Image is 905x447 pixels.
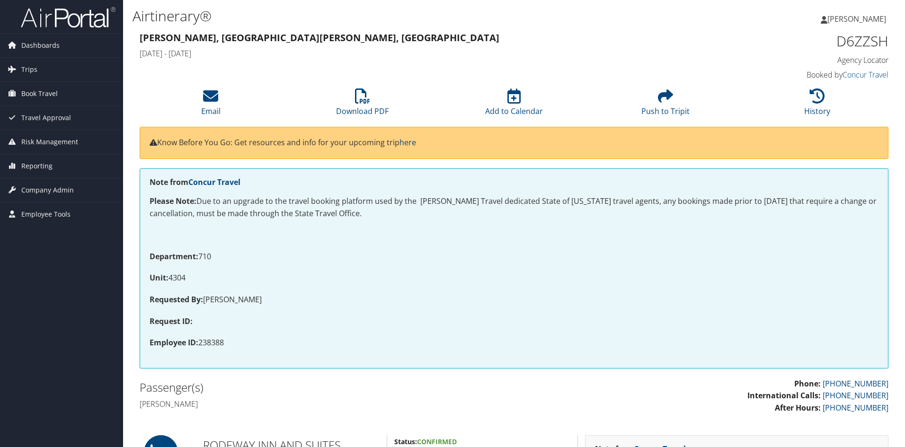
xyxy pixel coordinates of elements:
[150,337,878,349] p: 238388
[21,34,60,57] span: Dashboards
[150,272,878,284] p: 4304
[150,251,878,263] p: 710
[150,195,878,219] p: Due to an upgrade to the travel booking platform used by the [PERSON_NAME] Travel dedicated State...
[150,316,193,326] strong: Request ID:
[140,31,499,44] strong: [PERSON_NAME], [GEOGRAPHIC_DATA] [PERSON_NAME], [GEOGRAPHIC_DATA]
[150,294,203,305] strong: Requested By:
[150,177,240,187] strong: Note from
[150,337,198,348] strong: Employee ID:
[394,437,417,446] strong: Status:
[712,55,888,65] h4: Agency Locator
[150,251,198,262] strong: Department:
[133,6,641,26] h1: Airtinerary®
[140,379,507,395] h2: Passenger(s)
[821,5,896,33] a: [PERSON_NAME]
[21,154,53,178] span: Reporting
[823,378,888,389] a: [PHONE_NUMBER]
[712,31,888,51] h1: D6ZZSH
[21,58,37,81] span: Trips
[21,82,58,105] span: Book Travel
[823,390,888,401] a: [PHONE_NUMBER]
[804,94,830,116] a: History
[823,403,888,413] a: [PHONE_NUMBER]
[150,272,169,283] strong: Unit:
[21,6,115,28] img: airportal-logo.png
[399,137,416,148] a: here
[21,202,71,226] span: Employee Tools
[336,94,389,116] a: Download PDF
[140,399,507,409] h4: [PERSON_NAME]
[150,196,196,206] strong: Please Note:
[794,378,821,389] strong: Phone:
[712,70,888,80] h4: Booked by
[843,70,888,80] a: Concur Travel
[775,403,821,413] strong: After Hours:
[417,437,457,446] span: Confirmed
[747,390,821,401] strong: International Calls:
[827,14,886,24] span: [PERSON_NAME]
[21,178,74,202] span: Company Admin
[485,94,543,116] a: Add to Calendar
[21,106,71,130] span: Travel Approval
[150,294,878,306] p: [PERSON_NAME]
[188,177,240,187] a: Concur Travel
[140,48,698,59] h4: [DATE] - [DATE]
[150,137,878,149] p: Know Before You Go: Get resources and info for your upcoming trip
[201,94,221,116] a: Email
[641,94,690,116] a: Push to Tripit
[21,130,78,154] span: Risk Management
